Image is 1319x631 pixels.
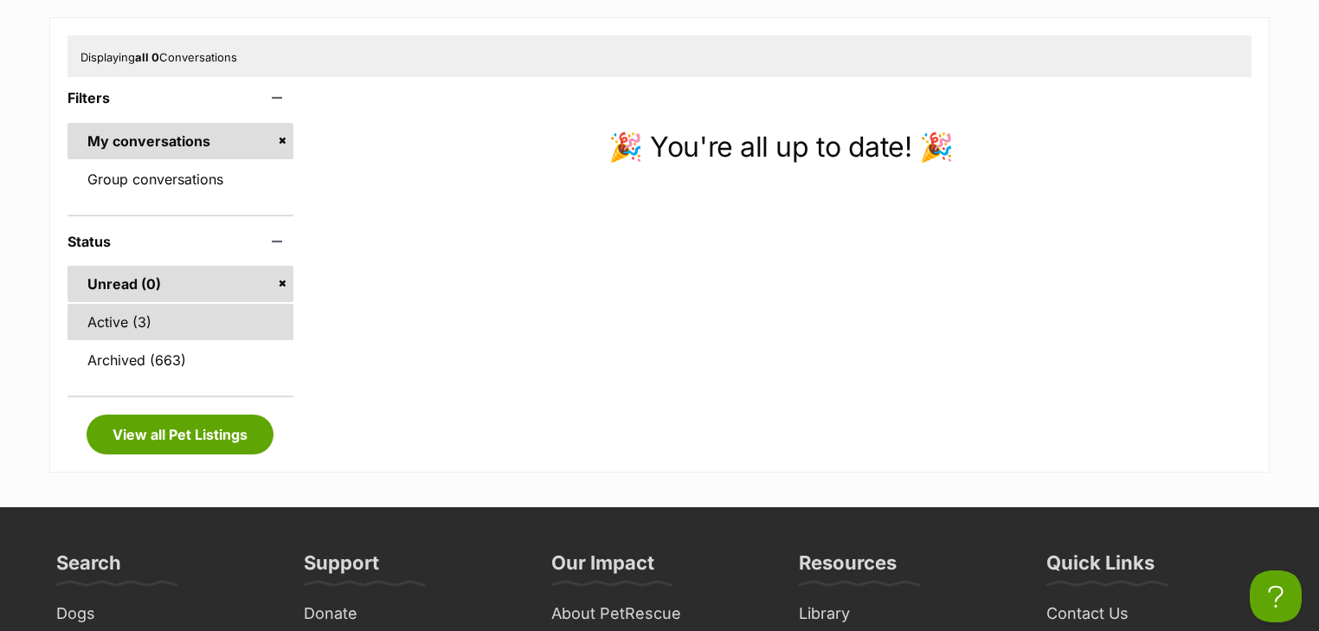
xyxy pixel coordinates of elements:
[49,601,280,628] a: Dogs
[68,90,293,106] header: Filters
[68,234,293,249] header: Status
[551,551,654,585] h3: Our Impact
[297,601,527,628] a: Donate
[87,415,273,454] a: View all Pet Listings
[304,551,379,585] h3: Support
[68,161,293,197] a: Group conversations
[135,50,159,64] strong: all 0
[792,601,1022,628] a: Library
[68,123,293,159] a: My conversations
[68,304,293,340] a: Active (3)
[311,126,1251,168] p: 🎉 You're all up to date! 🎉
[1039,601,1270,628] a: Contact Us
[544,601,775,628] a: About PetRescue
[1046,551,1155,585] h3: Quick Links
[799,551,897,585] h3: Resources
[80,50,237,64] span: Displaying Conversations
[68,266,293,302] a: Unread (0)
[1250,570,1302,622] iframe: Help Scout Beacon - Open
[68,342,293,378] a: Archived (663)
[56,551,121,585] h3: Search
